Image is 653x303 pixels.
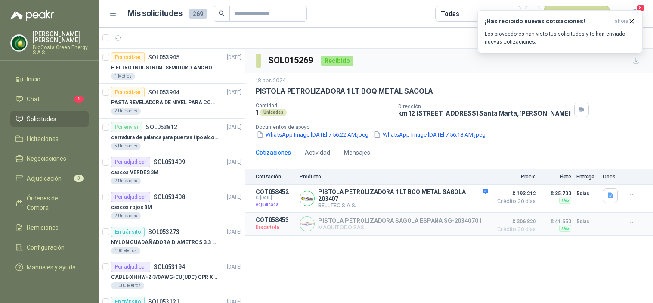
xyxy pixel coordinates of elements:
[111,157,150,167] div: Por adjudicar
[154,159,185,165] p: SOL053409
[99,153,245,188] a: Por adjudicarSOL053409[DATE] cascos VERDES 3M2 Unidades
[111,143,141,150] div: 5 Unidades
[99,84,245,119] a: Por cotizarSOL053944[DATE] PASTA REVELADORA DE NIVEL PARA COMBUSTIBLES/ACEITES DE COLOR ROSADA ma...
[256,200,294,209] p: Adjudicada
[74,175,84,182] span: 3
[305,148,330,157] div: Actividad
[111,178,141,184] div: 2 Unidades
[477,10,643,53] button: ¡Has recibido nuevas cotizaciones!ahora Los proveedores han visto tus solicitudes y te han enviad...
[441,9,459,19] div: Todas
[318,217,481,224] p: PISTOLA PETROLIZADORA SAGOLA ESPANA SG-20340701
[154,194,185,200] p: SOL053408
[398,103,571,109] p: Dirección
[576,216,598,227] p: 5 días
[541,174,571,180] p: Flete
[148,229,179,235] p: SOL053273
[10,10,54,21] img: Logo peakr
[300,217,314,231] img: Company Logo
[10,259,89,275] a: Manuales y ayuda
[615,18,628,25] span: ahora
[256,103,391,109] p: Cantidad
[27,114,56,124] span: Solicitudes
[10,71,89,87] a: Inicio
[189,9,207,19] span: 269
[99,49,245,84] a: Por cotizarSOL053945[DATE] FIELTRO INDUSTRIAL SEMIDURO ANCHO 25 MM1 Metros
[10,91,89,107] a: Chat1
[318,188,488,202] p: PISTOLA PETROLIZADORA 1 LT BOQ METAL SAGOLA 203407
[27,94,40,104] span: Chat
[227,158,241,166] p: [DATE]
[111,52,145,62] div: Por cotizar
[318,224,481,231] p: MAQUITODO SAS
[493,216,536,227] span: $ 206.820
[111,169,158,177] p: cascos VERDES 3M
[636,4,645,12] span: 8
[493,188,536,199] span: $ 193.212
[256,148,291,157] div: Cotizaciones
[148,54,179,60] p: SOL053945
[111,282,144,289] div: 1.000 Metros
[260,109,287,116] div: Unidades
[256,109,258,116] p: 1
[485,30,635,46] p: Los proveedores han visto tus solicitudes y te han enviado nuevas cotizaciones.
[10,239,89,256] a: Configuración
[541,216,571,227] p: $ 41.650
[127,7,183,20] h1: Mis solicitudes
[373,130,486,139] button: WhatsApp Image [DATE] 7.56.18 AM.jpeg
[111,262,150,272] div: Por adjudicar
[576,188,598,199] p: 5 días
[344,148,370,157] div: Mensajes
[111,203,152,212] p: cascos rojos 3M
[10,219,89,236] a: Remisiones
[256,124,650,130] p: Documentos de apoyo
[541,188,571,199] p: $ 35.700
[111,87,145,97] div: Por cotizar
[10,170,89,187] a: Adjudicación3
[256,188,294,195] p: COT058452
[111,99,218,107] p: PASTA REVELADORA DE NIVEL PARA COMBUSTIBLES/ACEITES DE COLOR ROSADA marca kolor kut
[111,227,145,237] div: En tránsito
[111,122,142,132] div: Por enviar
[256,130,369,139] button: WhatsApp Image [DATE] 7.56.22 AM.jpeg
[146,124,177,130] p: SOL053812
[256,174,294,180] p: Cotización
[111,73,135,80] div: 1 Metros
[33,45,89,55] p: BioCosta Green Energy S.A.S
[27,262,76,272] span: Manuales y ayuda
[154,264,185,270] p: SOL053194
[318,202,488,209] p: BELLTEC S.A.S.
[111,273,218,281] p: CABLE-XHHW-2-3/0AWG-CU(UDC) CPR XLPE FR
[559,197,571,204] div: Flex
[219,10,225,16] span: search
[27,223,59,232] span: Remisiones
[256,195,294,200] span: C: [DATE]
[11,35,27,51] img: Company Logo
[111,247,140,254] div: 100 Metros
[99,119,245,153] a: Por enviarSOL053812[DATE] cerradura de palanca para puertas tipo alcoba marca yale5 Unidades
[10,131,89,147] a: Licitaciones
[300,174,488,180] p: Producto
[627,6,643,22] button: 8
[576,174,598,180] p: Entrega
[27,154,66,163] span: Negociaciones
[111,64,218,72] p: FIELTRO INDUSTRIAL SEMIDURO ANCHO 25 MM
[27,75,40,84] span: Inicio
[148,89,179,95] p: SOL053944
[227,228,241,236] p: [DATE]
[493,227,536,232] span: Crédito 30 días
[27,134,59,144] span: Licitaciones
[27,174,62,183] span: Adjudicación
[227,263,241,271] p: [DATE]
[10,111,89,127] a: Solicitudes
[111,212,141,219] div: 2 Unidades
[227,53,241,62] p: [DATE]
[485,18,611,25] h3: ¡Has recibido nuevas cotizaciones!
[559,225,571,232] div: Flex
[74,96,84,103] span: 1
[27,194,80,212] span: Órdenes de Compra
[227,88,241,97] p: [DATE]
[27,243,65,252] span: Configuración
[111,108,141,115] div: 2 Unidades
[398,109,571,117] p: km 12 [STREET_ADDRESS] Santa Marta , [PERSON_NAME]
[256,87,433,96] p: PISTOLA PETROLIZADORA 1 LT BOQ METAL SAGOLA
